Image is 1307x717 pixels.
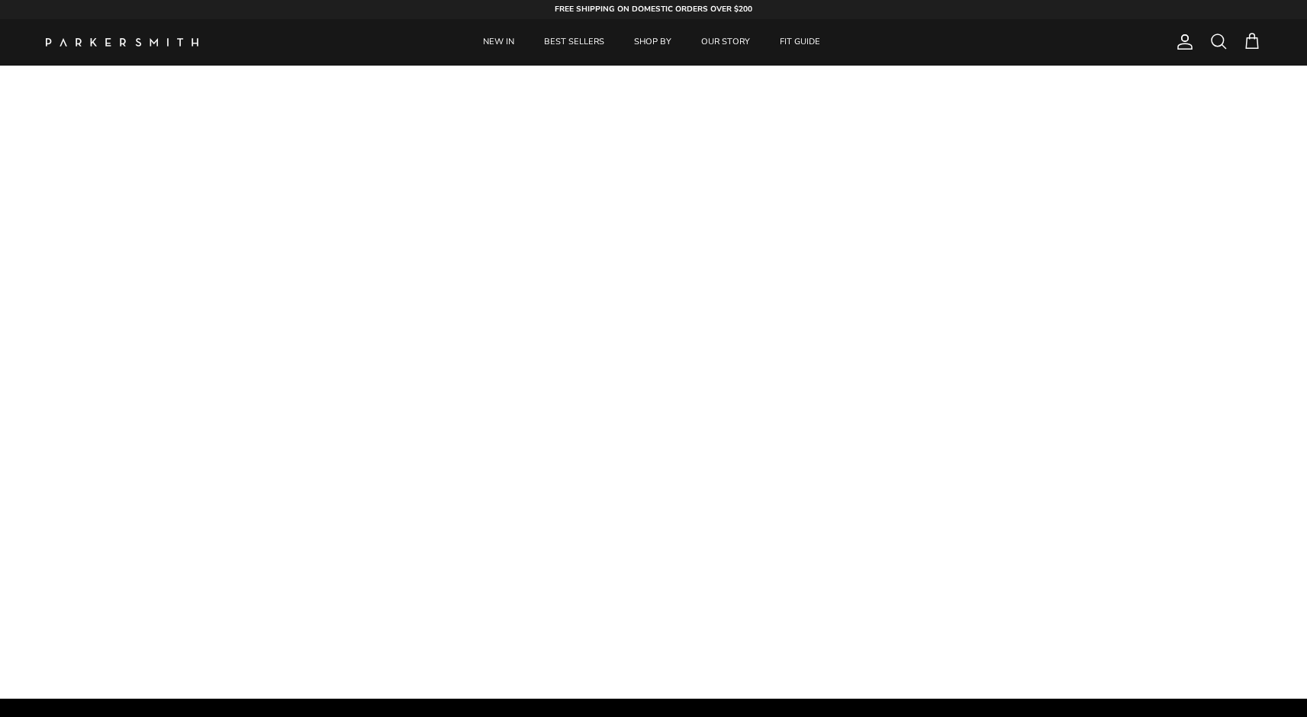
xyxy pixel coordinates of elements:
[555,4,752,14] strong: FREE SHIPPING ON DOMESTIC ORDERS OVER $200
[530,19,618,66] a: BEST SELLERS
[687,19,764,66] a: OUR STORY
[766,19,834,66] a: FIT GUIDE
[46,38,198,47] a: Parker Smith
[1170,33,1194,51] a: Account
[227,19,1077,66] div: Primary
[469,19,528,66] a: NEW IN
[620,19,685,66] a: SHOP BY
